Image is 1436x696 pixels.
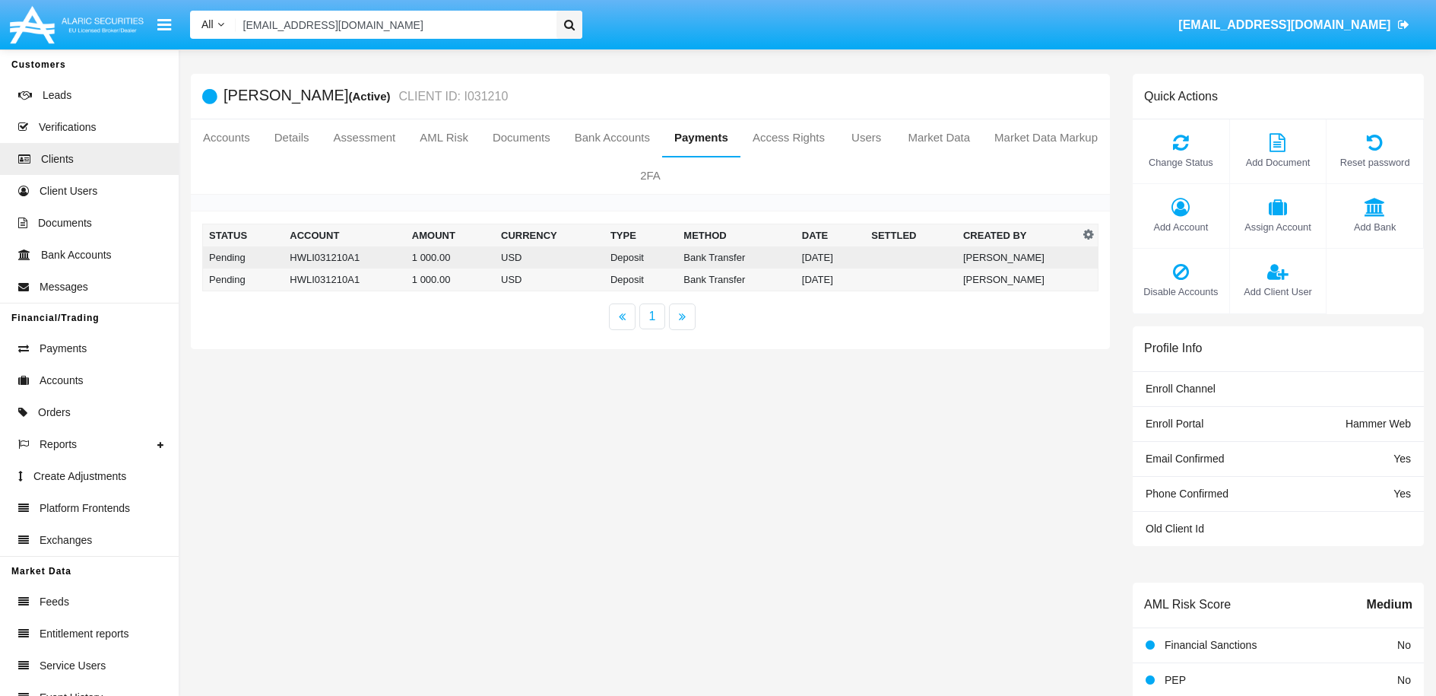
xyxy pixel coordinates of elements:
th: Settled [865,224,957,247]
span: Leads [43,87,71,103]
span: Service Users [40,658,106,674]
a: 2FA [191,157,1110,194]
th: Created By [957,224,1079,247]
span: Hammer Web [1346,418,1411,430]
a: All [190,17,236,33]
th: Status [203,224,284,247]
th: Type [604,224,677,247]
h5: [PERSON_NAME] [223,87,508,105]
span: Reports [40,437,77,453]
span: Add Account [1140,220,1222,234]
td: Pending [203,269,284,291]
td: HWLI031210A1 [284,269,405,291]
span: Documents [38,215,92,231]
span: Add Client User [1238,284,1319,299]
span: Clients [41,151,74,167]
a: Documents [480,119,563,156]
a: Access Rights [740,119,837,156]
span: Phone Confirmed [1146,488,1228,500]
td: [PERSON_NAME] [957,269,1079,291]
td: Pending [203,246,284,269]
td: 1 000.00 [406,269,495,291]
th: Currency [495,224,604,247]
span: [EMAIL_ADDRESS][DOMAIN_NAME] [1178,18,1390,31]
span: Payments [40,341,87,357]
span: Medium [1367,596,1412,614]
span: Assign Account [1238,220,1319,234]
span: Financial Sanctions [1165,639,1257,651]
a: Assessment [322,119,408,156]
nav: paginator [191,304,1110,330]
a: Market Data Markup [982,119,1110,156]
td: [DATE] [796,246,865,269]
td: Bank Transfer [677,269,796,291]
td: Bank Transfer [677,246,796,269]
span: Feeds [40,594,69,610]
span: No [1397,674,1411,686]
span: Change Status [1140,155,1222,170]
a: Details [262,119,322,156]
th: Account [284,224,405,247]
span: Messages [40,279,88,295]
th: Amount [406,224,495,247]
td: Deposit [604,269,677,291]
span: Add Document [1238,155,1319,170]
span: Bank Accounts [41,247,112,263]
td: Deposit [604,246,677,269]
input: Search [236,11,552,39]
td: [DATE] [796,269,865,291]
div: (Active) [348,87,395,105]
span: Enroll Portal [1146,418,1203,430]
a: AML Risk [407,119,480,156]
td: 1 000.00 [406,246,495,269]
span: PEP [1165,674,1186,686]
h6: AML Risk Score [1144,597,1231,612]
span: Yes [1393,453,1411,465]
small: CLIENT ID: I031210 [395,91,509,103]
span: Enroll Channel [1146,383,1216,395]
span: Create Adjustments [33,469,126,485]
th: Date [796,224,865,247]
span: Reset password [1334,155,1415,170]
span: Accounts [40,373,84,389]
a: Payments [662,119,740,156]
span: Verifications [39,119,96,135]
a: Market Data [896,119,982,156]
th: Method [677,224,796,247]
span: Yes [1393,488,1411,500]
td: [PERSON_NAME] [957,246,1079,269]
a: [EMAIL_ADDRESS][DOMAIN_NAME] [1171,4,1417,46]
a: Bank Accounts [563,119,662,156]
span: Add Bank [1334,220,1415,234]
h6: Quick Actions [1144,89,1218,103]
span: Entitlement reports [40,626,129,642]
td: USD [495,246,604,269]
span: All [201,18,214,30]
span: No [1397,639,1411,651]
h6: Profile Info [1144,341,1202,355]
td: USD [495,269,604,291]
a: Accounts [191,119,262,156]
span: Old Client Id [1146,523,1204,535]
td: HWLI031210A1 [284,246,405,269]
span: Platform Frontends [40,501,130,516]
span: Email Confirmed [1146,453,1224,465]
a: Users [837,119,896,156]
span: Orders [38,405,71,421]
span: Disable Accounts [1140,284,1222,299]
span: Client Users [40,183,97,199]
span: Exchanges [40,532,92,548]
img: Logo image [8,2,146,47]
